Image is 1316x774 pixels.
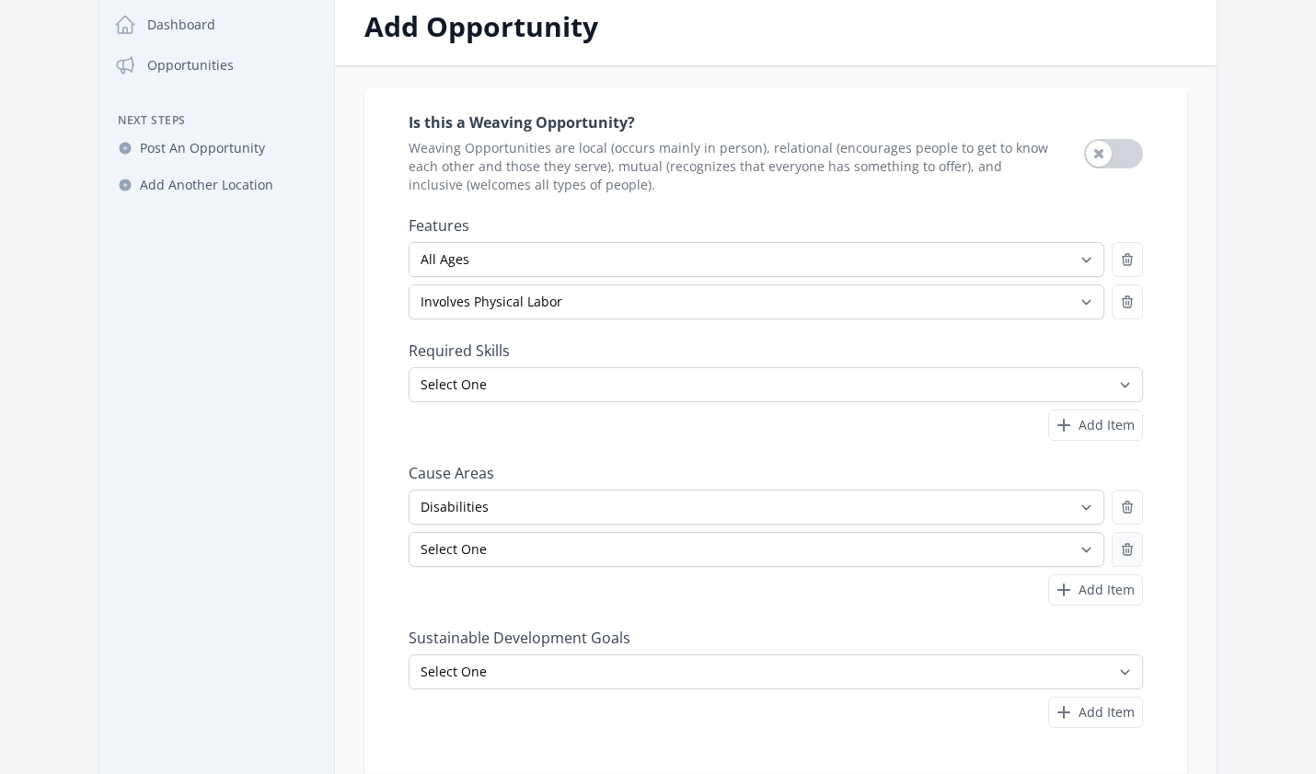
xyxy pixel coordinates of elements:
button: Add Item [1048,410,1143,441]
span: Weaving Opportunities are local (occurs mainly in person), relational (encourages people to get t... [409,139,1055,194]
label: Is this a Weaving Opportunity? [409,113,1055,132]
button: Add Item [1048,574,1143,606]
label: Required Skills [409,341,1143,360]
span: Add Another Location [140,176,273,194]
h2: Add Opportunity [364,10,1187,43]
span: Add Item [1079,703,1135,722]
a: Post An Opportunity [107,132,327,165]
label: Cause Areas [409,464,1143,482]
button: Add Item [1048,697,1143,728]
a: Add Another Location [107,168,327,202]
a: Opportunities [107,47,327,84]
label: Features [409,216,1143,235]
label: Sustainable Development Goals [409,629,1143,647]
a: Dashboard [107,6,327,43]
span: Post An Opportunity [140,139,265,157]
span: Add Item [1079,581,1135,599]
span: Add Item [1079,416,1135,434]
h3: Next Steps [107,113,327,128]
